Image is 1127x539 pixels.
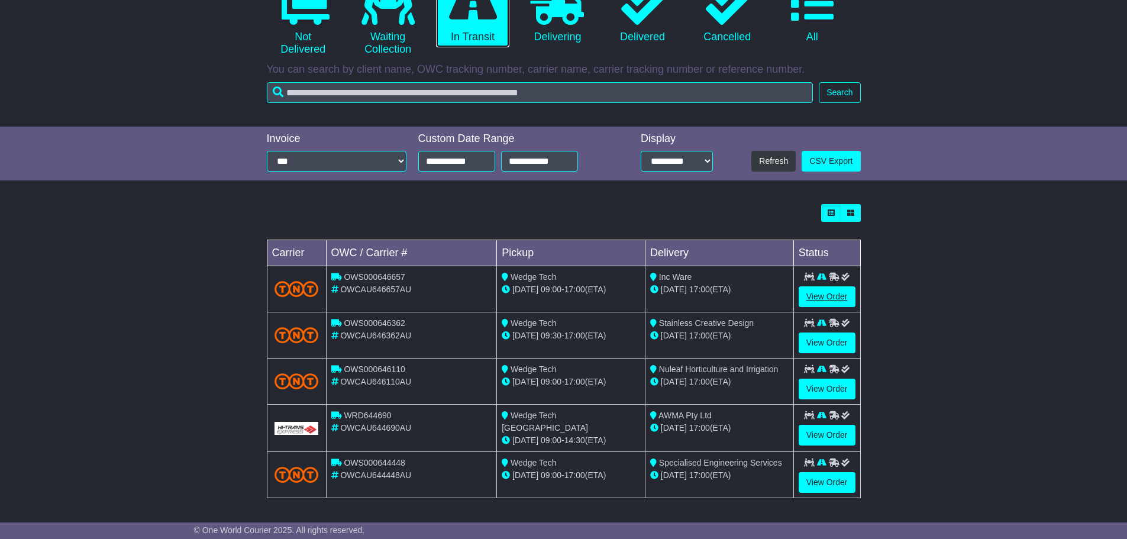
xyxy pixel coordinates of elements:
img: GetCarrierServiceLogo [275,422,319,435]
span: Wedge Tech [511,364,556,374]
img: TNT_Domestic.png [275,373,319,389]
div: (ETA) [650,469,789,482]
a: View Order [799,472,855,493]
span: 09:00 [541,435,561,445]
span: Inc Ware [659,272,692,282]
span: OWS000646657 [344,272,405,282]
div: (ETA) [650,283,789,296]
span: WRD644690 [344,411,391,420]
span: OWCAU646110AU [340,377,411,386]
button: Search [819,82,860,103]
td: Carrier [267,240,326,266]
a: CSV Export [802,151,860,172]
span: Nuleaf Horticulture and Irrigation [659,364,779,374]
img: TNT_Domestic.png [275,327,319,343]
span: © One World Courier 2025. All rights reserved. [194,525,365,535]
span: [DATE] [661,377,687,386]
a: View Order [799,425,855,446]
span: [DATE] [512,285,538,294]
span: 17:00 [564,285,585,294]
span: 09:00 [541,285,561,294]
span: Wedge Tech [511,272,556,282]
span: Specialised Engineering Services [659,458,782,467]
span: OWCAU646362AU [340,331,411,340]
span: 09:00 [541,470,561,480]
span: AWMA Pty Ltd [658,411,712,420]
div: (ETA) [650,422,789,434]
a: View Order [799,333,855,353]
button: Refresh [751,151,796,172]
a: View Order [799,286,855,307]
div: - (ETA) [502,283,640,296]
img: TNT_Domestic.png [275,281,319,297]
span: [DATE] [661,331,687,340]
span: 17:00 [689,423,710,433]
span: [DATE] [512,470,538,480]
div: Display [641,133,713,146]
td: Status [793,240,860,266]
div: Custom Date Range [418,133,608,146]
span: 14:30 [564,435,585,445]
span: [DATE] [661,285,687,294]
span: 17:00 [689,377,710,386]
span: OWS000646362 [344,318,405,328]
img: TNT_Domestic.png [275,467,319,483]
span: [DATE] [512,377,538,386]
p: You can search by client name, OWC tracking number, carrier name, carrier tracking number or refe... [267,63,861,76]
span: Wedge Tech [GEOGRAPHIC_DATA] [502,411,588,433]
div: Invoice [267,133,406,146]
div: (ETA) [650,330,789,342]
span: Stainless Creative Design [659,318,754,328]
a: View Order [799,379,855,399]
span: 17:00 [564,331,585,340]
span: [DATE] [512,435,538,445]
span: OWCAU644448AU [340,470,411,480]
span: 17:00 [689,470,710,480]
span: OWCAU646657AU [340,285,411,294]
span: Wedge Tech [511,458,556,467]
span: 17:00 [689,331,710,340]
span: OWCAU644690AU [340,423,411,433]
div: - (ETA) [502,469,640,482]
span: 09:30 [541,331,561,340]
div: - (ETA) [502,330,640,342]
span: 17:00 [564,377,585,386]
span: 17:00 [689,285,710,294]
div: (ETA) [650,376,789,388]
div: - (ETA) [502,376,640,388]
span: 09:00 [541,377,561,386]
span: Wedge Tech [511,318,556,328]
td: OWC / Carrier # [326,240,497,266]
span: [DATE] [661,470,687,480]
span: 17:00 [564,470,585,480]
td: Pickup [497,240,645,266]
span: [DATE] [661,423,687,433]
span: OWS000644448 [344,458,405,467]
span: OWS000646110 [344,364,405,374]
span: [DATE] [512,331,538,340]
td: Delivery [645,240,793,266]
div: - (ETA) [502,434,640,447]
